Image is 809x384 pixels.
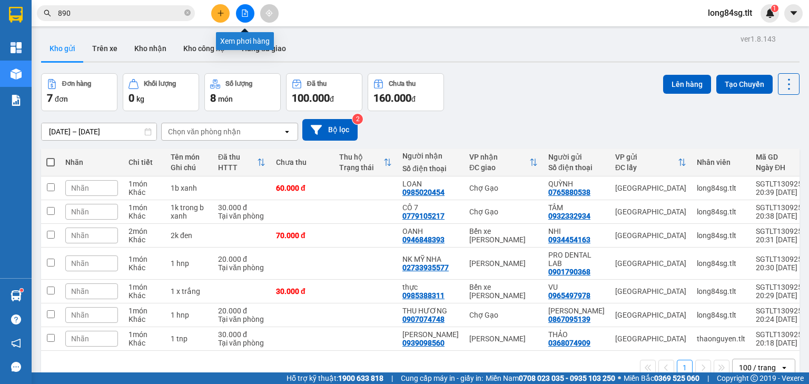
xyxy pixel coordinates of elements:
[175,36,233,61] button: Kho công nợ
[71,184,89,192] span: Nhãn
[11,362,21,372] span: message
[276,231,329,240] div: 70.000 đ
[11,95,22,106] img: solution-icon
[171,259,208,268] div: 1 hnp
[330,95,334,103] span: đ
[84,36,126,61] button: Trên xe
[171,334,208,343] div: 1 tnp
[218,330,265,339] div: 30.000 đ
[129,227,160,235] div: 2 món
[548,251,605,268] div: PRO DENTAL LAB
[469,227,538,244] div: Bến xe [PERSON_NAME]
[218,307,265,315] div: 20.000 đ
[218,315,265,323] div: Tại văn phòng
[548,212,590,220] div: 0932332934
[71,208,89,216] span: Nhãn
[469,184,538,192] div: Chợ Gạo
[391,372,393,384] span: |
[548,330,605,339] div: THẢO
[548,315,590,323] div: 0867095139
[697,184,745,192] div: long84sg.tlt
[71,287,89,296] span: Nhãn
[469,283,538,300] div: Bến xe [PERSON_NAME]
[615,287,686,296] div: [GEOGRAPHIC_DATA]
[519,374,615,382] strong: 0708 023 035 - 0935 103 250
[402,235,445,244] div: 0946848393
[65,158,118,166] div: Nhãn
[11,290,22,301] img: warehouse-icon
[615,231,686,240] div: [GEOGRAPHIC_DATA]
[71,334,89,343] span: Nhãn
[765,8,775,18] img: icon-new-feature
[129,188,160,196] div: Khác
[129,283,160,291] div: 1 món
[339,163,383,172] div: Trạng thái
[218,263,265,272] div: Tại văn phòng
[486,372,615,384] span: Miền Nam
[707,372,709,384] span: |
[11,42,22,53] img: dashboard-icon
[751,375,758,382] span: copyright
[129,307,160,315] div: 1 món
[129,330,160,339] div: 1 món
[236,4,254,23] button: file-add
[402,255,459,263] div: NK MỸ NHA
[548,203,605,212] div: TÂM
[211,4,230,23] button: plus
[464,149,543,176] th: Toggle SortBy
[469,259,538,268] div: [PERSON_NAME]
[218,203,265,212] div: 30.000 đ
[233,36,294,61] button: Hàng đã giao
[129,212,160,220] div: Khác
[41,73,117,111] button: Đơn hàng7đơn
[129,158,160,166] div: Chi tiết
[469,334,538,343] div: [PERSON_NAME]
[129,291,160,300] div: Khác
[11,68,22,80] img: warehouse-icon
[615,208,686,216] div: [GEOGRAPHIC_DATA]
[548,180,605,188] div: QUỲNH
[402,330,459,339] div: HƯU THANH
[218,339,265,347] div: Tại văn phòng
[213,149,271,176] th: Toggle SortBy
[548,227,605,235] div: NHI
[548,188,590,196] div: 0765880538
[697,231,745,240] div: long84sg.tlt
[654,374,699,382] strong: 0369 525 060
[402,180,459,188] div: LOAN
[62,80,91,87] div: Đơn hàng
[663,75,711,94] button: Lên hàng
[204,73,281,111] button: Số lượng8món
[58,7,182,19] input: Tìm tên, số ĐT hoặc mã đơn
[402,291,445,300] div: 0985388311
[171,153,208,161] div: Tên món
[129,203,160,212] div: 1 món
[129,180,160,188] div: 1 món
[184,9,191,16] span: close-circle
[129,339,160,347] div: Khác
[784,4,803,23] button: caret-down
[136,95,144,103] span: kg
[260,4,279,23] button: aim
[548,163,605,172] div: Số điện thoại
[334,149,397,176] th: Toggle SortBy
[218,163,257,172] div: HTTT
[615,184,686,192] div: [GEOGRAPHIC_DATA]
[20,289,23,292] sup: 1
[129,92,134,104] span: 0
[697,334,745,343] div: thaonguyen.tlt
[402,339,445,347] div: 0939098560
[144,80,176,87] div: Khối lượng
[402,203,459,212] div: CÔ 7
[241,9,249,17] span: file-add
[699,6,761,19] span: long84sg.tlt
[129,263,160,272] div: Khác
[402,188,445,196] div: 0985020454
[71,231,89,240] span: Nhãn
[123,73,199,111] button: Khối lượng0kg
[302,119,358,141] button: Bộ lọc
[741,33,776,45] div: ver 1.8.143
[402,212,445,220] div: 0779105217
[615,163,678,172] div: ĐC lấy
[42,123,156,140] input: Select a date range.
